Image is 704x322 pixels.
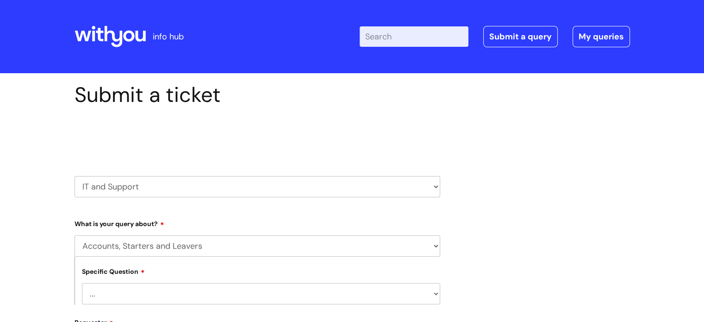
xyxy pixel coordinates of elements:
h1: Submit a ticket [75,82,440,107]
label: Specific Question [82,266,145,276]
h2: Select issue type [75,129,440,146]
a: Submit a query [483,26,558,47]
label: What is your query about? [75,217,440,228]
p: info hub [153,29,184,44]
input: Search [360,26,468,47]
a: My queries [573,26,630,47]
